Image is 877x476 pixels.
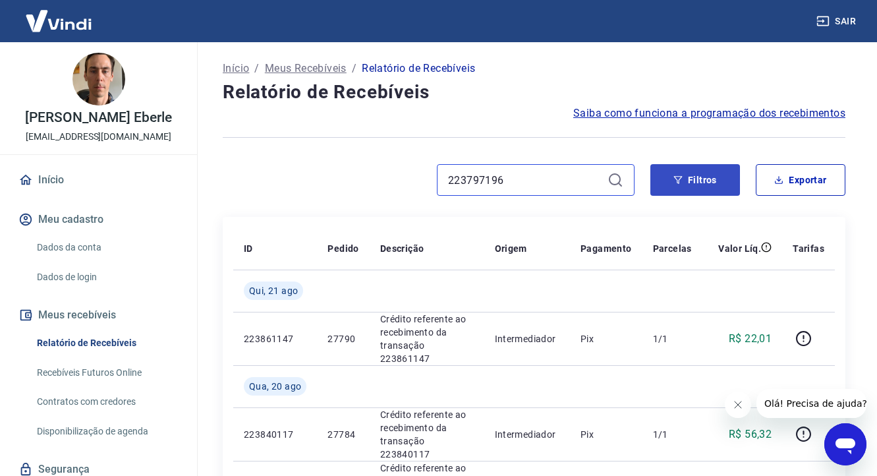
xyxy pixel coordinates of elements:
p: Parcelas [653,242,692,255]
input: Busque pelo número do pedido [448,170,602,190]
p: Pagamento [580,242,632,255]
h4: Relatório de Recebíveis [223,79,845,105]
p: / [352,61,356,76]
p: Intermediador [495,332,560,345]
p: 223840117 [244,428,306,441]
p: Valor Líq. [718,242,761,255]
a: Disponibilização de agenda [32,418,181,445]
p: 1/1 [653,428,692,441]
p: Crédito referente ao recebimento da transação 223840117 [380,408,474,461]
p: Pedido [327,242,358,255]
iframe: Fechar mensagem [725,392,751,418]
p: [EMAIL_ADDRESS][DOMAIN_NAME] [26,130,171,144]
button: Sair [814,9,861,34]
p: 223861147 [244,332,306,345]
p: 1/1 [653,332,692,345]
p: R$ 22,01 [729,331,772,347]
p: Descrição [380,242,424,255]
p: Pix [580,332,632,345]
a: Início [16,165,181,194]
p: / [254,61,259,76]
p: Origem [495,242,527,255]
img: 50146580-63a7-4821-9b74-0494134cd825.jpeg [72,53,125,105]
button: Meu cadastro [16,205,181,234]
button: Filtros [650,164,740,196]
p: Relatório de Recebíveis [362,61,475,76]
p: Pix [580,428,632,441]
a: Relatório de Recebíveis [32,330,181,357]
p: R$ 56,32 [729,427,772,442]
button: Exportar [756,164,845,196]
p: [PERSON_NAME] Eberle [25,111,172,125]
iframe: Botão para abrir a janela de mensagens [824,423,866,465]
p: Tarifas [793,242,824,255]
a: Dados de login [32,264,181,291]
a: Contratos com credores [32,388,181,415]
span: Qua, 20 ago [249,380,301,393]
a: Dados da conta [32,234,181,261]
p: ID [244,242,253,255]
img: Vindi [16,1,101,41]
a: Saiba como funciona a programação dos recebimentos [573,105,845,121]
span: Olá! Precisa de ajuda? [8,9,111,20]
a: Início [223,61,249,76]
button: Meus recebíveis [16,301,181,330]
a: Recebíveis Futuros Online [32,359,181,386]
p: 27784 [327,428,358,441]
p: Intermediador [495,428,560,441]
span: Qui, 21 ago [249,284,298,297]
p: 27790 [327,332,358,345]
p: Crédito referente ao recebimento da transação 223861147 [380,312,474,365]
iframe: Mensagem da empresa [756,389,866,418]
a: Meus Recebíveis [265,61,347,76]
